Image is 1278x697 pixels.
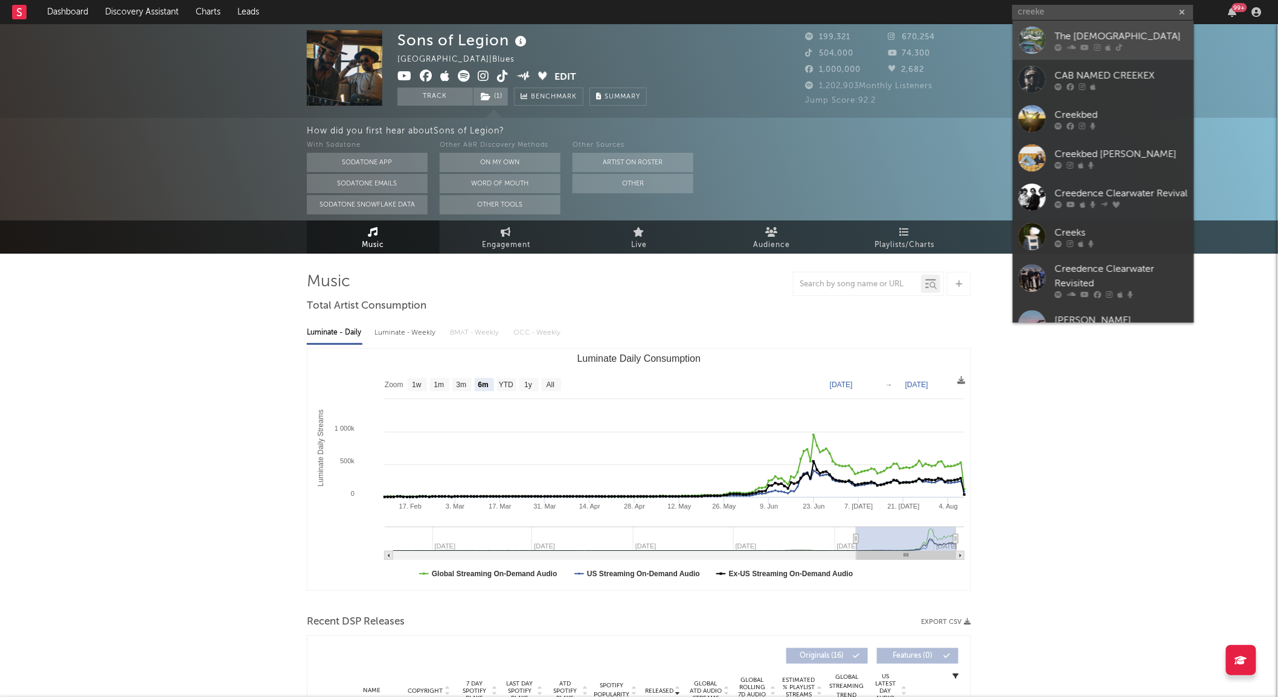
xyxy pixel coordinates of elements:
text: 21. [DATE] [888,503,920,510]
text: 1w [412,381,422,390]
button: Word Of Mouth [440,174,560,193]
button: 99+ [1228,7,1237,17]
text: Ex-US Streaming On-Demand Audio [729,570,853,578]
text: 23. Jun [803,503,825,510]
span: 670,254 [888,33,936,41]
text: 28. Apr [624,503,645,510]
a: Creedence Clearwater Revival [1013,178,1194,217]
text: YTD [499,381,513,390]
button: (1) [474,88,508,106]
button: Other Tools [440,195,560,214]
button: Features(0) [877,648,958,664]
div: [GEOGRAPHIC_DATA] | Blues [397,53,528,67]
text: 17. Feb [399,503,422,510]
text: 12. May [667,503,692,510]
span: Jump Score: 92.2 [805,97,876,104]
div: Name [344,686,400,695]
span: Features ( 0 ) [885,652,940,660]
a: Live [573,220,705,254]
span: 1,202,903 Monthly Listeners [805,82,933,90]
span: Engagement [482,238,530,252]
div: Creedence Clearwater Revisited [1055,262,1188,291]
span: Total Artist Consumption [307,299,426,313]
text: 3m [457,381,467,390]
span: 74,300 [888,50,931,57]
button: Other [573,174,693,193]
button: Track [397,88,473,106]
input: Search for artists [1012,5,1193,20]
text: 9. Jun [760,503,778,510]
span: Released [645,687,673,695]
text: 26. May [713,503,737,510]
span: 2,682 [888,66,925,74]
a: Creekbed [PERSON_NAME] [1013,138,1194,178]
div: The [DEMOGRAPHIC_DATA] [1055,29,1188,43]
text: 1y [524,381,532,390]
span: Summary [605,94,640,100]
text: 4. Aug [939,503,958,510]
div: Creeks [1055,225,1188,240]
text: 3. Mar [446,503,465,510]
span: Originals ( 16 ) [794,652,850,660]
span: Music [362,238,385,252]
a: Engagement [440,220,573,254]
div: Other A&R Discovery Methods [440,138,560,153]
text: 1 000k [335,425,355,432]
text: US Streaming On-Demand Audio [587,570,700,578]
a: CAB NAMED CREEKEX [1013,60,1194,99]
text: Luminate Daily Streams [316,410,325,486]
div: Other Sources [573,138,693,153]
a: [PERSON_NAME] [1013,304,1194,344]
text: Zoom [385,381,403,390]
button: Sodatone Emails [307,174,428,193]
text: [DATE] [830,381,853,389]
div: [PERSON_NAME] [1055,313,1188,327]
button: Sodatone App [307,153,428,172]
text: Global Streaming On-Demand Audio [432,570,557,578]
text: → [885,381,893,389]
div: With Sodatone [307,138,428,153]
button: Sodatone Snowflake Data [307,195,428,214]
div: Luminate - Weekly [374,323,438,343]
text: 500k [340,457,355,464]
span: Live [631,238,647,252]
text: [DATE] [905,381,928,389]
text: 6m [478,381,489,390]
div: Sons of Legion [397,30,530,50]
text: [DATE] [936,542,957,550]
a: Benchmark [514,88,583,106]
div: CAB NAMED CREEKEX [1055,68,1188,83]
text: 7. [DATE] [845,503,873,510]
svg: Luminate Daily Consumption [307,348,971,590]
div: Creedence Clearwater Revival [1055,186,1188,201]
text: 0 [351,490,355,497]
button: Artist on Roster [573,153,693,172]
div: How did you first hear about Sons of Legion ? [307,124,1278,138]
button: Summary [589,88,647,106]
a: Creeks [1013,217,1194,256]
text: 14. Apr [579,503,600,510]
span: Copyright [408,687,443,695]
a: Audience [705,220,838,254]
text: 31. Mar [534,503,557,510]
a: Creekbed [1013,99,1194,138]
div: Creekbed [PERSON_NAME] [1055,147,1188,161]
span: 504,000 [805,50,853,57]
span: Benchmark [531,90,577,104]
span: Recent DSP Releases [307,615,405,629]
div: Creekbed [1055,108,1188,122]
button: Export CSV [921,618,971,626]
input: Search by song name or URL [794,280,921,289]
span: 199,321 [805,33,850,41]
text: All [547,381,554,390]
text: 17. Mar [489,503,512,510]
span: 1,000,000 [805,66,861,74]
span: Playlists/Charts [875,238,935,252]
a: Creedence Clearwater Revisited [1013,256,1194,304]
span: Audience [754,238,791,252]
text: 1m [434,381,445,390]
a: Playlists/Charts [838,220,971,254]
div: 99 + [1232,3,1247,12]
a: Music [307,220,440,254]
button: On My Own [440,153,560,172]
